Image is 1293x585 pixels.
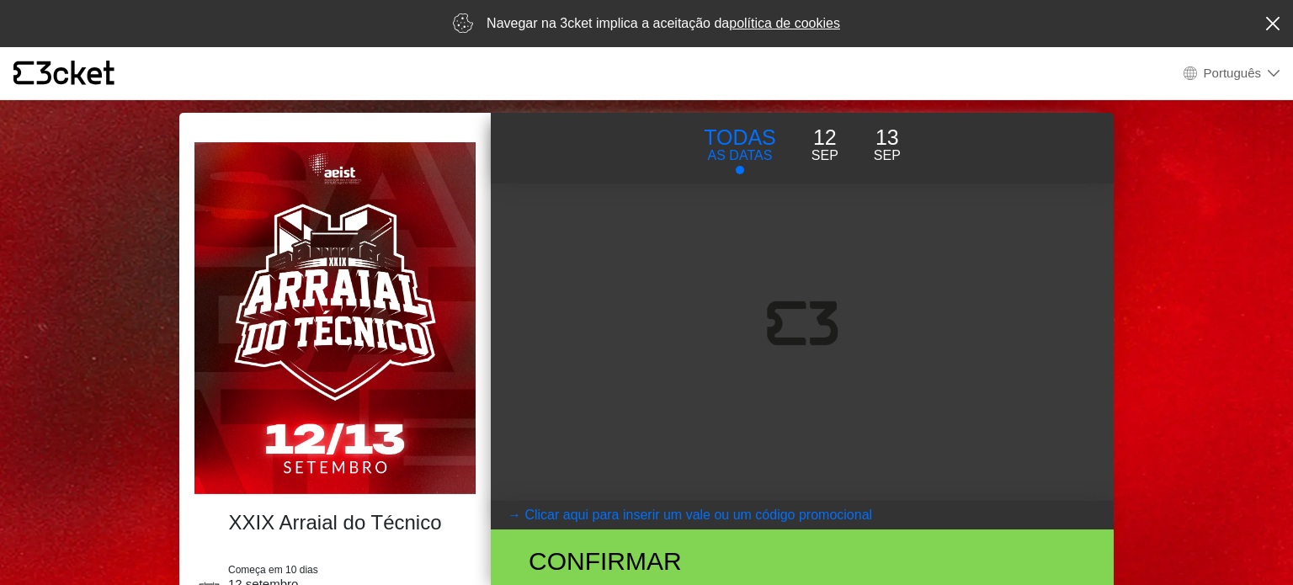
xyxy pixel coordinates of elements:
img: e49d6b16d0b2489fbe161f82f243c176.webp [194,142,476,494]
p: 13 [874,122,901,154]
span: Começa em 10 dias [228,564,318,576]
p: TODAS [704,122,776,154]
arrow: → [508,505,521,525]
p: AS DATAS [704,146,776,166]
h4: XXIX Arraial do Técnico [203,511,467,535]
p: 12 [811,122,838,154]
a: política de cookies [729,16,840,30]
button: → Clicar aqui para inserir um vale ou um código promocional [491,501,1114,529]
p: Sep [874,146,901,166]
g: {' '} [13,61,34,85]
button: 12 Sep [794,121,856,167]
button: TODAS AS DATAS [686,121,794,175]
div: Confirmar [516,542,897,580]
p: Sep [811,146,838,166]
coupontext: Clicar aqui para inserir um vale ou um código promocional [524,508,872,522]
p: Navegar na 3cket implica a aceitação da [487,13,840,34]
button: 13 Sep [856,121,918,167]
